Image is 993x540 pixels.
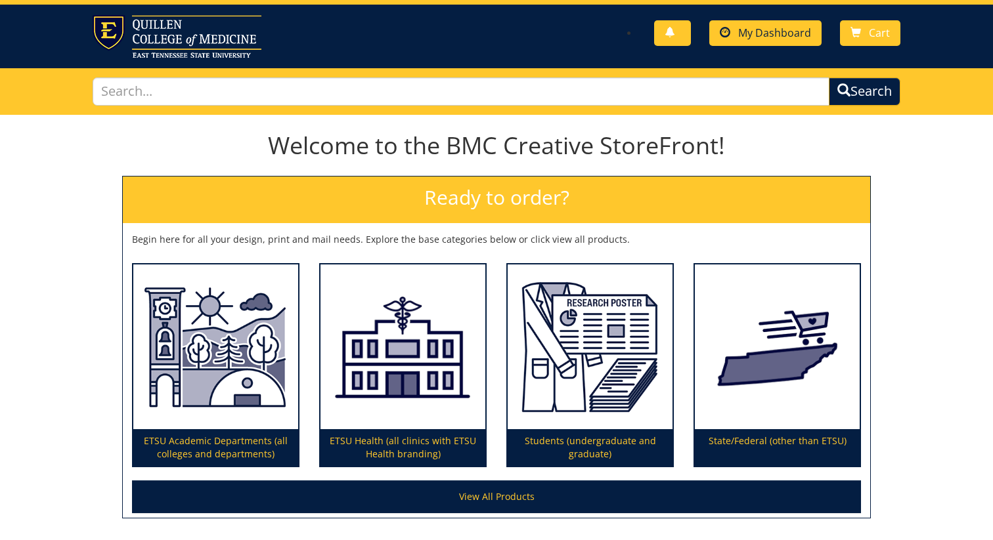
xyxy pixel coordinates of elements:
[133,264,298,467] a: ETSU Academic Departments (all colleges and departments)
[320,429,485,466] p: ETSU Health (all clinics with ETSU Health branding)
[320,264,485,467] a: ETSU Health (all clinics with ETSU Health branding)
[132,233,861,246] p: Begin here for all your design, print and mail needs. Explore the base categories below or click ...
[695,429,860,466] p: State/Federal (other than ETSU)
[508,264,673,467] a: Students (undergraduate and graduate)
[122,133,871,159] h1: Welcome to the BMC Creative StoreFront!
[320,264,485,430] img: ETSU Health (all clinics with ETSU Health branding)
[695,264,860,430] img: State/Federal (other than ETSU)
[829,77,900,106] button: Search
[133,429,298,466] p: ETSU Academic Departments (all colleges and departments)
[123,177,870,223] h2: Ready to order?
[695,264,860,467] a: State/Federal (other than ETSU)
[709,20,822,46] a: My Dashboard
[93,15,261,58] img: ETSU logo
[840,20,900,46] a: Cart
[738,26,811,40] span: My Dashboard
[508,429,673,466] p: Students (undergraduate and graduate)
[133,264,298,430] img: ETSU Academic Departments (all colleges and departments)
[132,480,861,513] a: View All Products
[93,77,829,106] input: Search...
[869,26,890,40] span: Cart
[508,264,673,430] img: Students (undergraduate and graduate)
